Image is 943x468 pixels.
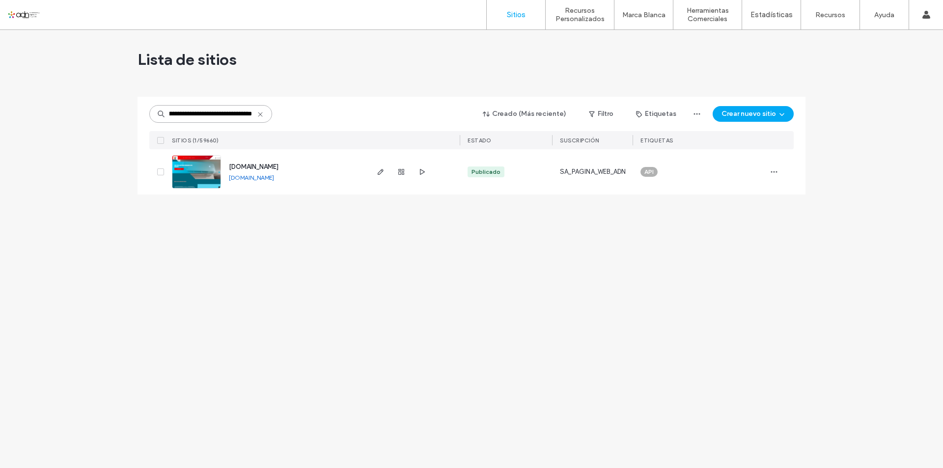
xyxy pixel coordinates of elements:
span: SA_PAGINA_WEB_ADN [560,167,626,177]
span: Lista de sitios [138,50,237,69]
label: Recursos [815,11,845,19]
label: Sitios [507,10,526,19]
span: SITIOS (1/59660) [172,137,219,144]
span: API [644,167,654,176]
button: Crear nuevo sitio [713,106,794,122]
a: [DOMAIN_NAME] [229,174,274,181]
label: Recursos Personalizados [546,6,614,23]
label: Marca Blanca [622,11,666,19]
button: Creado (Más reciente) [474,106,575,122]
span: Ayuda [21,7,48,16]
button: Filtro [579,106,623,122]
label: Ayuda [874,11,894,19]
span: ESTADO [468,137,491,144]
span: ETIQUETAS [640,137,673,144]
div: Publicado [471,167,500,176]
span: Suscripción [560,137,599,144]
button: Etiquetas [627,106,685,122]
label: Herramientas Comerciales [673,6,742,23]
a: [DOMAIN_NAME] [229,163,278,170]
label: Estadísticas [750,10,793,19]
